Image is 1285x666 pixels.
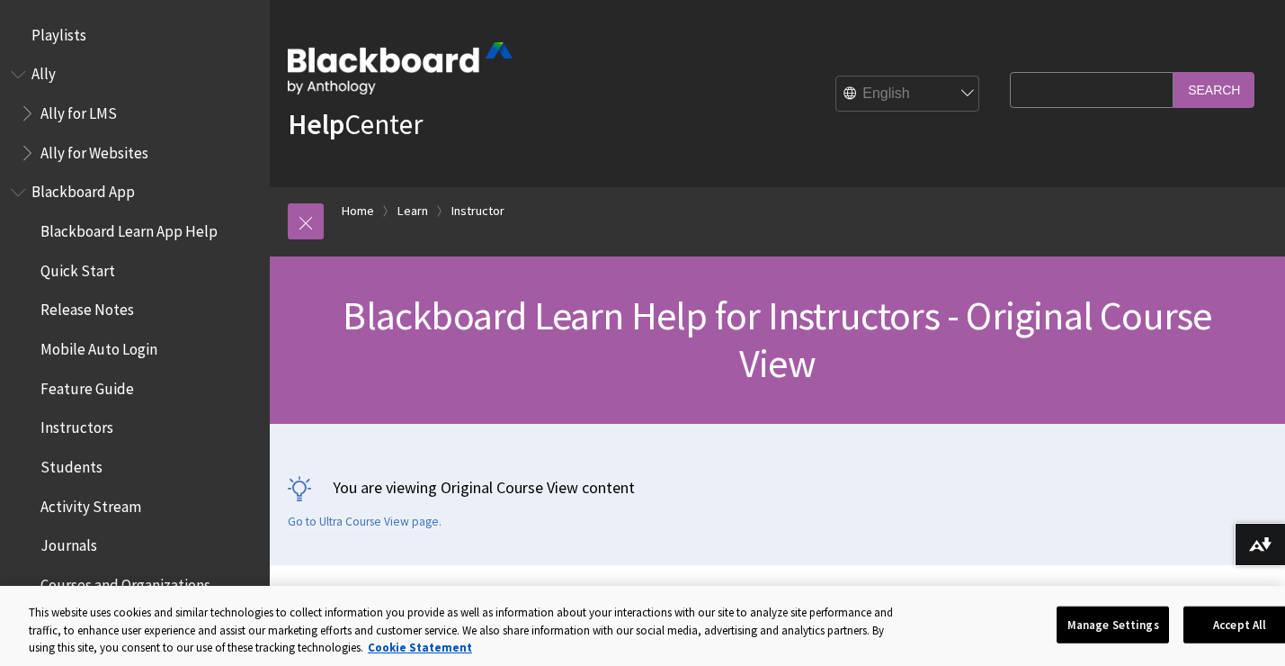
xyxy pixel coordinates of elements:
[40,98,117,122] span: Ally for LMS
[40,452,103,476] span: Students
[29,604,899,657] div: This website uses cookies and similar technologies to collect information you provide as well as ...
[11,59,259,168] nav: Book outline for Anthology Ally Help
[40,413,113,437] span: Instructors
[40,570,210,594] span: Courses and Organizations
[31,59,56,84] span: Ally
[1173,72,1254,107] input: Search
[40,373,134,398] span: Feature Guide
[40,531,97,555] span: Journals
[31,177,135,202] span: Blackboard App
[343,291,1211,388] span: Blackboard Learn Help for Instructors - Original Course View
[288,476,1267,499] p: You are viewing Original Course View content
[11,20,259,50] nav: Book outline for Playlists
[368,640,472,655] a: More information about your privacy, opens in a new tab
[836,76,980,112] select: Site Language Selector
[288,106,344,142] strong: Help
[342,200,374,222] a: Home
[40,334,157,358] span: Mobile Auto Login
[40,295,134,319] span: Release Notes
[40,491,141,516] span: Activity Stream
[397,200,428,222] a: Learn
[40,256,115,280] span: Quick Start
[288,42,513,94] img: Blackboard by Anthology
[288,514,442,530] a: Go to Ultra Course View page.
[1057,606,1169,643] button: Manage Settings
[288,106,423,142] a: HelpCenter
[40,138,148,162] span: Ally for Websites
[31,20,86,44] span: Playlists
[451,200,504,222] a: Instructor
[40,216,218,240] span: Blackboard Learn App Help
